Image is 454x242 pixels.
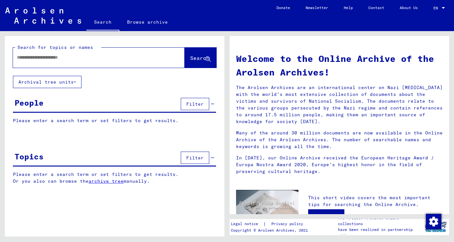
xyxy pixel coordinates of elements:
[231,227,311,233] p: Copyright © Arolsen Archives, 2021
[186,155,204,161] span: Filter
[5,7,81,24] img: Arolsen_neg.svg
[308,194,443,208] p: This short video covers the most important tips for searching the Online Archive.
[185,48,216,68] button: Search
[236,190,298,224] img: video.jpg
[236,155,443,175] p: In [DATE], our Online Archive received the European Heritage Award / Europa Nostra Award 2020, Eu...
[426,214,441,229] img: Change consent
[86,14,119,31] a: Search
[236,52,443,79] h1: Welcome to the Online Archive of the Arolsen Archives!
[308,209,344,222] a: Open video
[433,6,440,10] span: EN
[13,117,216,124] p: Please enter a search term or set filters to get results.
[236,130,443,150] p: Many of the around 30 million documents are now available in the Online Archive of the Arolsen Ar...
[89,178,124,184] a: archive tree
[231,221,311,227] div: |
[15,151,44,162] div: Topics
[119,14,176,30] a: Browse archive
[15,97,44,109] div: People
[186,101,204,107] span: Filter
[13,76,81,88] button: Archival tree units
[190,55,210,61] span: Search
[236,84,443,125] p: The Arolsen Archives are an international center on Nazi [MEDICAL_DATA] with the world’s most ext...
[181,152,209,164] button: Filter
[13,171,216,185] p: Please enter a search term or set filters to get results. Or you also can browse the manually.
[338,227,422,238] p: have been realized in partnership with
[17,44,93,50] mat-label: Search for topics or names
[338,215,422,227] p: The Arolsen Archives online collections
[231,221,263,227] a: Legal notice
[424,219,448,235] img: yv_logo.png
[266,221,311,227] a: Privacy policy
[181,98,209,110] button: Filter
